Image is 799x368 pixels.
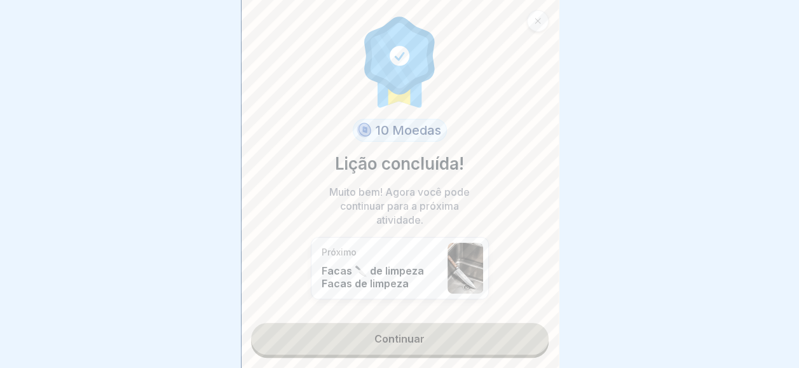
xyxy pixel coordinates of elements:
p: Facas 🔪 de limpeza Facas de limpeza [322,264,441,290]
img: coin.svg [355,121,373,140]
p: Muito bem! Agora você pode continuar para a próxima atividade. [317,185,482,227]
font: 10 Moedas [376,123,441,138]
p: Próximo [322,247,441,258]
img: completion.svg [357,13,442,109]
p: Lição concluída! [335,152,464,176]
a: Continuar [251,323,549,355]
